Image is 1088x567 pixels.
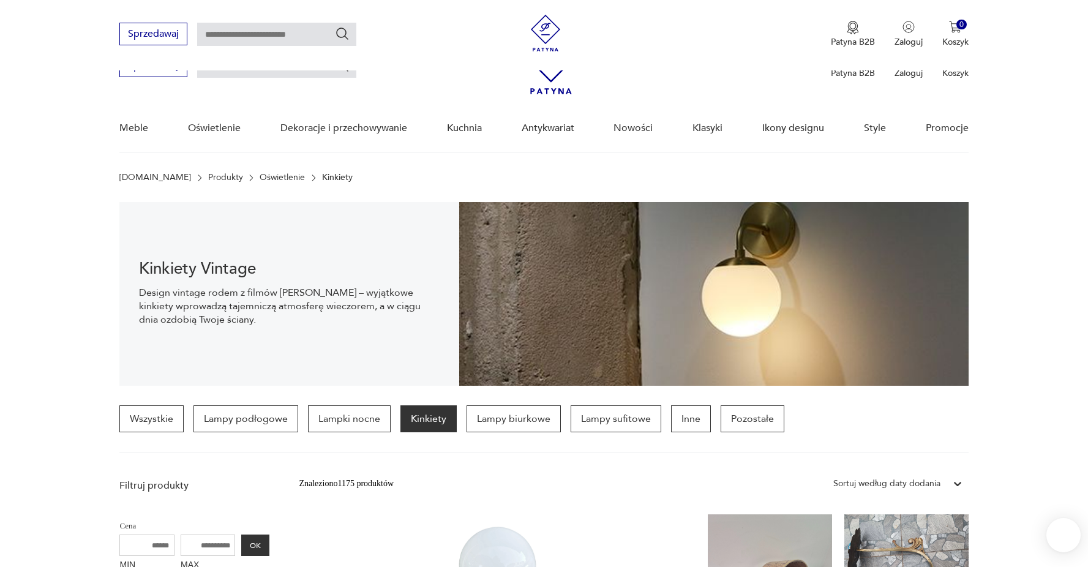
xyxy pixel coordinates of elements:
[1046,518,1081,552] iframe: Smartsupp widget button
[260,173,305,182] a: Oświetlenie
[188,105,241,152] a: Oświetlenie
[527,15,564,51] img: Patyna - sklep z meblami i dekoracjami vintage
[831,67,875,79] p: Patyna B2B
[571,405,661,432] a: Lampy sufitowe
[895,67,923,79] p: Zaloguj
[119,173,191,182] a: [DOMAIN_NAME]
[613,105,653,152] a: Nowości
[400,405,457,432] a: Kinkiety
[119,405,184,432] a: Wszystkie
[459,202,969,386] img: Kinkiety vintage
[942,36,969,48] p: Koszyk
[308,405,391,432] a: Lampki nocne
[864,105,886,152] a: Style
[280,105,407,152] a: Dekoracje i przechowywanie
[119,23,187,45] button: Sprzedawaj
[467,405,561,432] a: Lampy biurkowe
[322,173,353,182] p: Kinkiety
[193,405,298,432] a: Lampy podłogowe
[208,173,243,182] a: Produkty
[942,67,969,79] p: Koszyk
[831,36,875,48] p: Patyna B2B
[119,62,187,71] a: Sprzedawaj
[847,21,859,34] img: Ikona medalu
[119,31,187,39] a: Sprzedawaj
[831,21,875,48] a: Ikona medaluPatyna B2B
[895,36,923,48] p: Zaloguj
[831,21,875,48] button: Patyna B2B
[956,20,967,30] div: 0
[299,477,394,490] div: Znaleziono 1175 produktów
[692,105,722,152] a: Klasyki
[119,519,269,533] p: Cena
[895,21,923,48] button: Zaloguj
[241,535,269,556] button: OK
[119,479,269,492] p: Filtruj produkty
[762,105,824,152] a: Ikony designu
[721,405,784,432] a: Pozostałe
[335,26,350,41] button: Szukaj
[139,261,439,276] h1: Kinkiety Vintage
[833,477,940,490] div: Sortuj według daty dodania
[447,105,482,152] a: Kuchnia
[949,21,961,33] img: Ikona koszyka
[119,105,148,152] a: Meble
[671,405,711,432] a: Inne
[139,286,439,326] p: Design vintage rodem z filmów [PERSON_NAME] – wyjątkowe kinkiety wprowadzą tajemniczą atmosferę w...
[522,105,574,152] a: Antykwariat
[902,21,915,33] img: Ikonka użytkownika
[926,105,969,152] a: Promocje
[942,21,969,48] button: 0Koszyk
